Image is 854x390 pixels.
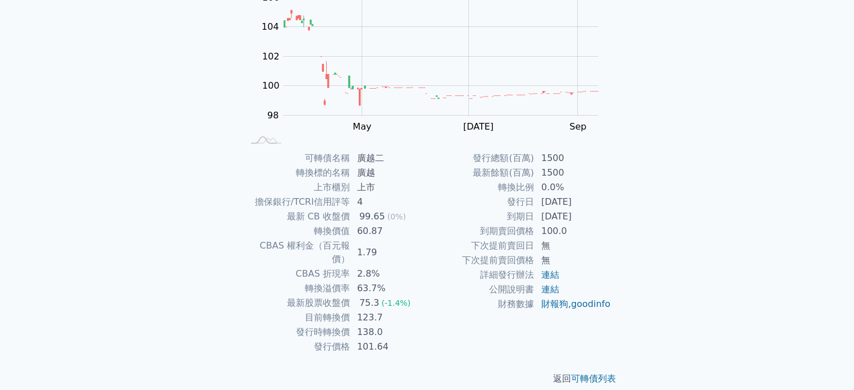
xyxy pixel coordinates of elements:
div: 75.3 [357,296,382,310]
td: 廣越 [350,166,427,180]
td: 138.0 [350,325,427,339]
td: 轉換價值 [243,224,350,238]
td: CBAS 折現率 [243,267,350,281]
a: 連結 [541,269,559,280]
td: 上市櫃別 [243,180,350,195]
td: 1500 [535,151,611,166]
td: CBAS 權利金（百元報價） [243,238,350,267]
td: 最新 CB 收盤價 [243,209,350,224]
tspan: 100 [262,80,280,91]
td: 發行價格 [243,339,350,354]
div: 聊天小工具 [798,336,854,390]
td: 廣越二 [350,151,427,166]
td: , [535,297,611,311]
td: 到期賣回價格 [427,224,535,238]
a: 連結 [541,284,559,295]
td: 最新餘額(百萬) [427,166,535,180]
td: 發行日 [427,195,535,209]
td: 60.87 [350,224,427,238]
td: [DATE] [535,209,611,224]
td: 公開說明書 [427,282,535,297]
td: 1.79 [350,238,427,267]
tspan: May [353,121,371,132]
td: 到期日 [427,209,535,224]
td: 無 [535,253,611,268]
tspan: 104 [262,21,279,32]
td: 4 [350,195,427,209]
tspan: 98 [267,110,278,121]
td: 123.7 [350,310,427,325]
td: 詳細發行辦法 [427,268,535,282]
td: 1500 [535,166,611,180]
td: 63.7% [350,281,427,296]
tspan: Sep [569,121,586,132]
td: 轉換溢價率 [243,281,350,296]
td: 可轉債名稱 [243,151,350,166]
a: 財報狗 [541,299,568,309]
p: 返回 [230,372,625,386]
td: 發行總額(百萬) [427,151,535,166]
span: (0%) [387,212,406,221]
td: 轉換比例 [427,180,535,195]
a: goodinfo [571,299,610,309]
td: 轉換標的名稱 [243,166,350,180]
td: 擔保銀行/TCRI信用評等 [243,195,350,209]
td: 100.0 [535,224,611,238]
td: 上市 [350,180,427,195]
tspan: [DATE] [463,121,494,132]
td: 最新股票收盤價 [243,296,350,310]
div: 99.65 [357,210,387,223]
td: 2.8% [350,267,427,281]
td: [DATE] [535,195,611,209]
td: 無 [535,238,611,253]
tspan: 102 [262,51,280,62]
td: 101.64 [350,339,427,354]
td: 下次提前賣回日 [427,238,535,253]
a: 可轉債列表 [571,373,616,384]
iframe: Chat Widget [798,336,854,390]
td: 目前轉換價 [243,310,350,325]
td: 發行時轉換價 [243,325,350,339]
td: 財務數據 [427,297,535,311]
td: 下次提前賣回價格 [427,253,535,268]
td: 0.0% [535,180,611,195]
span: (-1.4%) [381,299,410,308]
